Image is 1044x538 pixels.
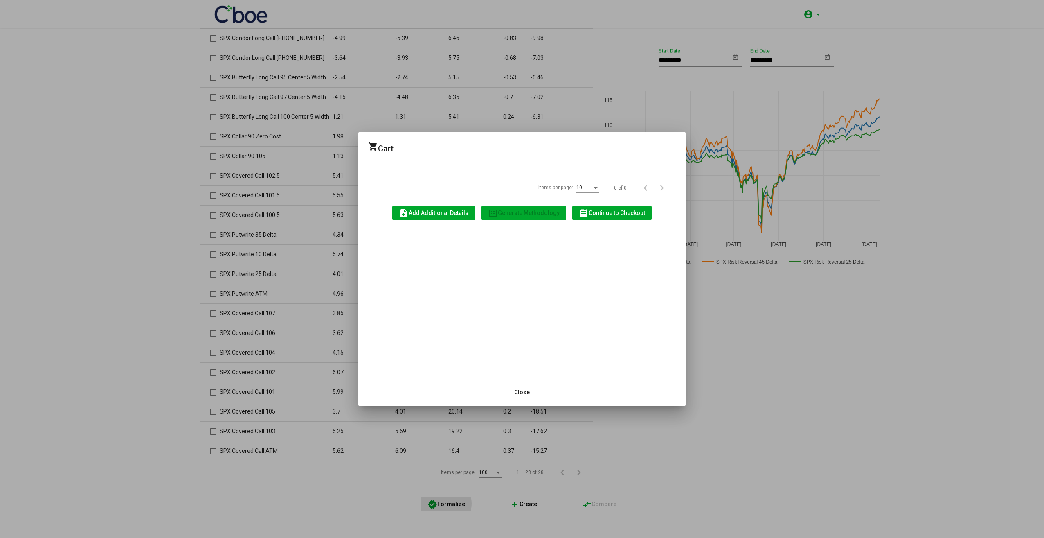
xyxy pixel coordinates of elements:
mat-icon: receipt [579,208,589,218]
span: 10 [576,185,582,190]
span: Add Additional Details [399,210,468,216]
mat-icon: note_add [399,208,409,218]
button: Close [508,385,536,400]
span: Continue to Checkout [579,210,645,216]
mat-icon: list_alt [488,208,498,218]
span: Close [514,389,530,396]
div: Items per page: [538,184,573,191]
button: Previous page [640,180,656,196]
h2: Cart [368,142,676,155]
mat-select: Items per page: [576,185,599,191]
button: Continue to Checkout [572,206,652,220]
button: Next page [656,180,673,196]
div: 0 of 0 [614,184,627,192]
button: Add Additional Details [392,206,475,220]
span: Generate Methodology [488,210,560,216]
button: Generate Methodology [482,206,566,220]
mat-icon: shopping_cart [368,142,378,151]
